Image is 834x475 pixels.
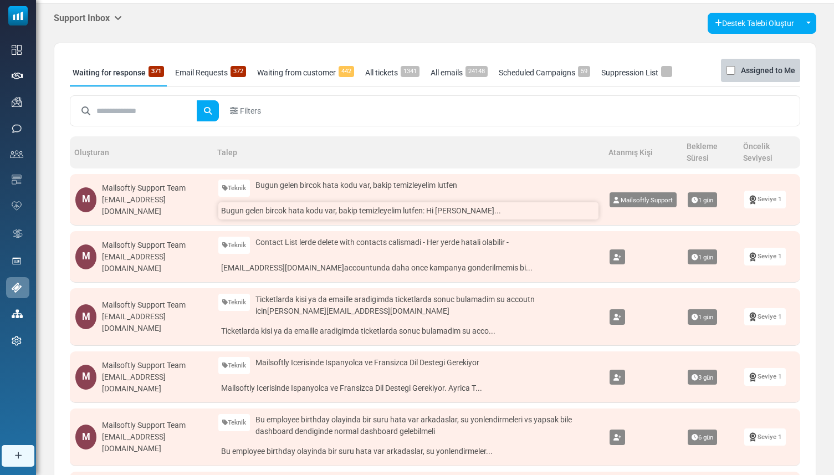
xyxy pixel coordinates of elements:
span: 59 [578,66,590,77]
th: Talep [213,136,604,168]
span: Mailsoftly Icerisinde Ispanyolca ve Fransizca Dil Destegi Gerekiyor [255,357,479,369]
span: Bu employee birthday olayinda bir suru hata var arkadaslar, su yonlendirmeleri vs yapsak bile das... [255,414,599,437]
a: Teknik [218,237,250,254]
a: Mailsoftly Icerisinde Ispanyolca ve Fransizca Dil Destegi Gerekiyor. Ayrica T... [218,380,598,397]
span: 24148 [465,66,488,77]
h5: Support Inbox [54,13,122,23]
a: Bugun gelen bircok hata kodu var, bakip temizleyelim lutfen: Hi [PERSON_NAME]... [218,202,598,219]
span: 442 [339,66,354,77]
a: Seviye 1 [744,248,786,265]
div: [EMAIL_ADDRESS][DOMAIN_NAME] [102,311,207,334]
span: Mailsoftly Support [621,196,673,204]
img: settings-icon.svg [12,336,22,346]
span: 372 [231,66,246,77]
th: Öncelik Seviyesi [739,136,800,168]
span: 1 gün [688,192,717,208]
a: Destek Talebi Oluştur [708,13,801,34]
span: Ticketlarda kisi ya da emaille aradigimda ticketlarda sonuc bulamadim su accoutn icin [PERSON_NAM... [255,294,599,317]
a: Teknik [218,357,250,374]
img: mailsoftly_icon_blue_white.svg [8,6,28,25]
span: Filters [240,105,261,117]
div: M [75,304,96,329]
img: support-icon-active.svg [12,283,22,293]
span: 1341 [401,66,419,77]
span: 371 [149,66,164,77]
a: Scheduled Campaigns59 [496,59,593,86]
a: Suppression List [598,59,675,86]
img: dashboard-icon.svg [12,45,22,55]
div: [EMAIL_ADDRESS][DOMAIN_NAME] [102,194,207,217]
div: Mailsoftly Support Team [102,299,207,311]
div: Mailsoftly Support Team [102,360,207,371]
a: Mailsoftly Support [610,192,677,208]
a: Teknik [218,180,250,197]
div: M [75,187,96,212]
img: landing_pages.svg [12,256,22,266]
a: All tickets1341 [362,59,422,86]
span: Bugun gelen bircok hata kodu var, bakip temizleyelim lutfen [255,180,457,191]
img: sms-icon.png [12,124,22,134]
a: Seviye 1 [744,428,786,446]
div: M [75,425,96,450]
a: Ticketlarda kisi ya da emaille aradigimda ticketlarda sonuc bulamadim su acco... [218,323,598,340]
th: Bekleme Süresi [682,136,739,168]
a: Teknik [218,414,250,431]
img: domain-health-icon.svg [12,201,22,210]
a: [EMAIL_ADDRESS][DOMAIN_NAME]accountunda daha once kampanya gonderilmemis bi... [218,259,598,277]
span: 3 gün [688,370,717,385]
div: [EMAIL_ADDRESS][DOMAIN_NAME] [102,251,207,274]
a: Seviye 1 [744,368,786,385]
a: Teknik [218,294,250,311]
img: email-templates-icon.svg [12,175,22,185]
div: M [75,365,96,390]
a: All emails24148 [428,59,490,86]
div: Mailsoftly Support Team [102,420,207,431]
div: [EMAIL_ADDRESS][DOMAIN_NAME] [102,431,207,454]
a: Waiting for response371 [70,59,167,86]
div: [EMAIL_ADDRESS][DOMAIN_NAME] [102,371,207,395]
th: Atanmış Kişi [604,136,682,168]
img: workflow.svg [12,227,24,240]
span: 6 gün [688,430,717,445]
img: campaigns-icon.png [12,97,22,107]
a: Waiting from customer442 [254,59,357,86]
div: M [75,244,96,269]
a: Bu employee birthday olayinda bir suru hata var arkadaslar, su yonlendirmeler... [218,443,598,460]
a: Seviye 1 [744,191,786,208]
th: Oluşturan [70,136,213,168]
div: Mailsoftly Support Team [102,182,207,194]
a: Email Requests372 [172,59,249,86]
div: Mailsoftly Support Team [102,239,207,251]
span: Contact List lerde delete with contacts calismadi - Her yerde hatali olabilir - [255,237,509,248]
span: 1 gün [688,309,717,325]
img: contacts-icon.svg [10,150,23,158]
a: Seviye 1 [744,308,786,325]
span: 1 gün [688,249,717,265]
label: Assigned to Me [741,64,795,77]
